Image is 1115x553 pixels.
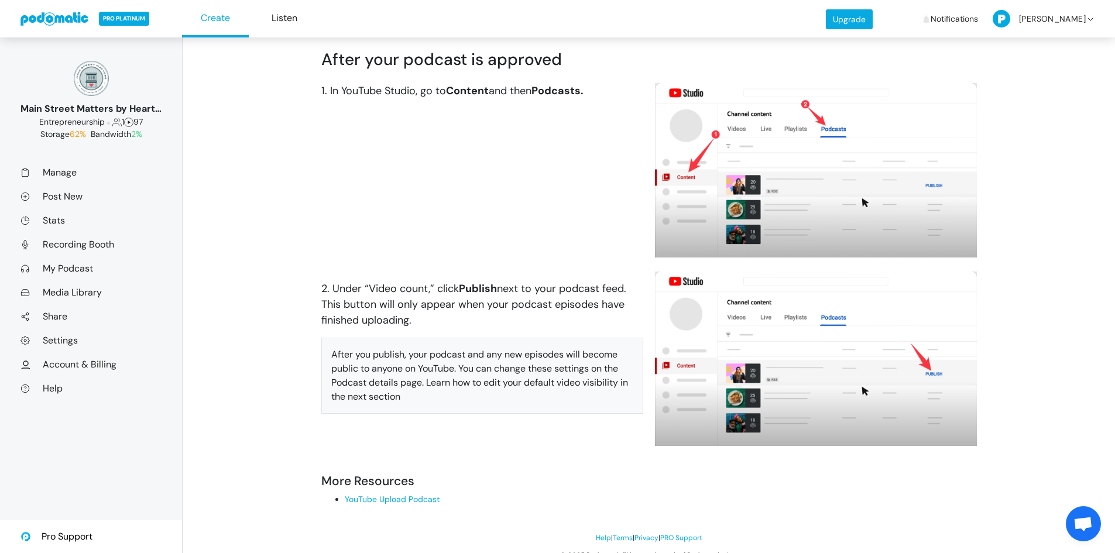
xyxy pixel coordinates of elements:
span: Bandwidth [91,129,142,139]
a: Share [20,310,162,322]
a: Help [596,533,611,542]
a: Settings [20,334,162,346]
img: 12_go_to_podcasts-75113351436559acc26389a8661c6ae8fa6e9cab8e2b4a7729da940606d0e24f.png [655,83,977,257]
img: 13_publish-ecb212ea1f6e56c21842cf7e428cf7aa9dfd2a32bdbdf5f9c134f9edae3728ae.png [655,272,977,446]
div: After you publish, your podcast and any new episodes will become public to anyone on YouTube. You... [321,338,643,414]
h2: After your podcast is approved [321,50,643,70]
span: PRO PLATINUM [99,12,149,26]
span: [PERSON_NAME] [1019,2,1086,36]
a: Create [182,1,249,37]
strong: Content [446,84,489,98]
a: PRO Support [660,533,702,542]
span: Business: Entrepreneurship [39,116,105,127]
div: | | | [183,529,1115,547]
h4: More Resources [321,474,977,489]
a: My Podcast [20,262,162,274]
strong: Podcasts. [531,84,584,98]
img: 150x150_17130234.png [74,61,109,96]
a: Pro Support [20,520,92,553]
span: 62% [70,129,86,139]
div: 1 97 [20,116,162,128]
a: Help [20,382,162,394]
span: Followers [112,116,122,127]
a: [PERSON_NAME] [993,2,1095,36]
a: Post New [20,190,162,202]
span: Episodes [124,116,133,127]
a: Manage [20,166,162,178]
a: Terms [613,533,633,542]
div: 1. In YouTube Studio, go to and then [315,83,649,257]
div: Main Street Matters by Heart on [GEOGRAPHIC_DATA] [20,102,162,116]
a: Media Library [20,286,162,298]
a: Open chat [1066,506,1101,541]
a: Upgrade [826,9,873,29]
span: Notifications [931,2,978,36]
a: Stats [20,214,162,226]
a: Recording Booth [20,238,162,250]
strong: Publish [459,281,497,296]
a: Account & Billing [20,358,162,370]
span: 2% [131,129,142,139]
span: Storage [40,129,88,139]
a: Privacy [634,533,658,542]
a: Listen [251,1,318,37]
a: YouTube Upload Podcast [345,494,440,504]
img: P-50-ab8a3cff1f42e3edaa744736fdbd136011fc75d0d07c0e6946c3d5a70d29199b.png [993,10,1010,28]
div: 2. Under “Video count,” click next to your podcast feed. This button will only appear when your p... [321,281,643,328]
